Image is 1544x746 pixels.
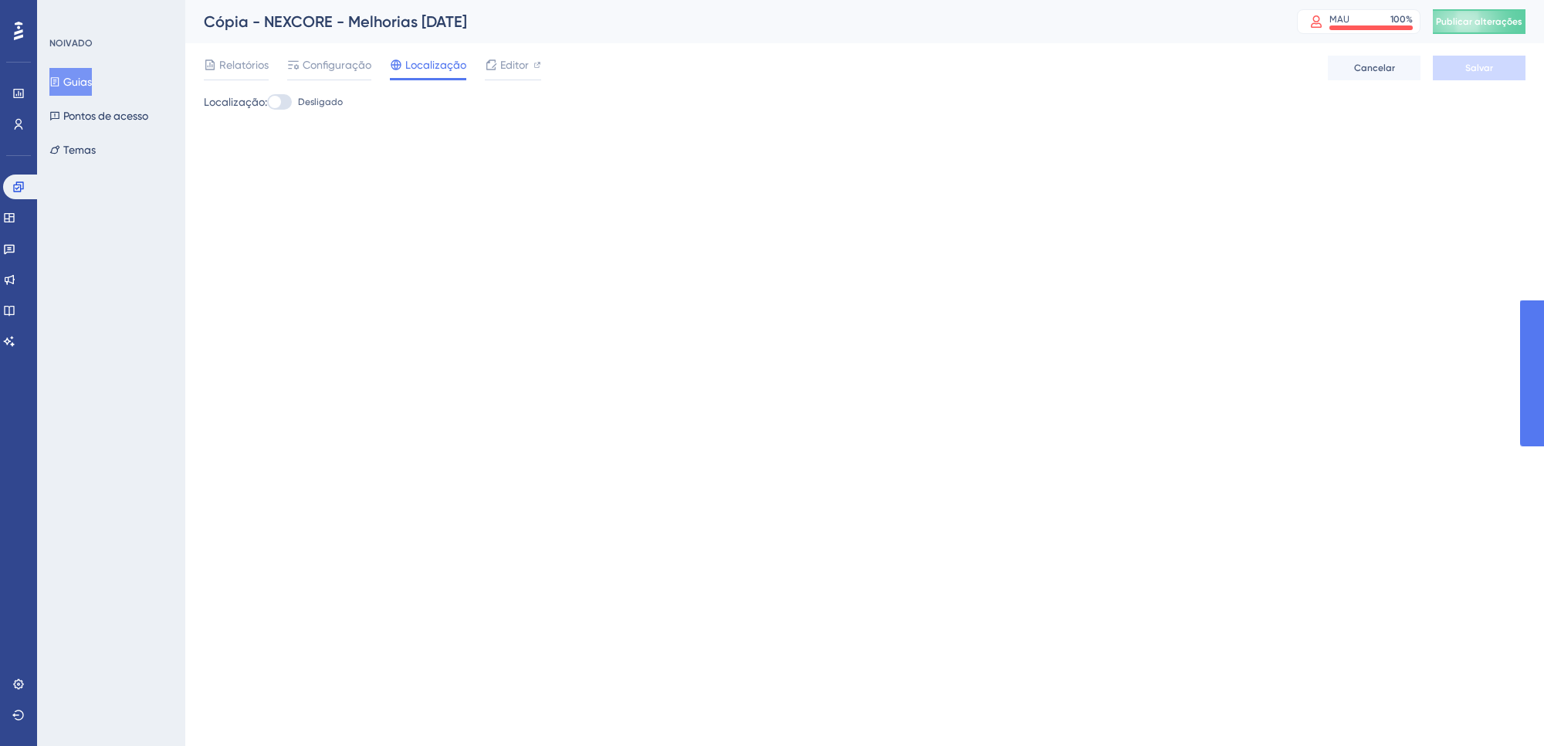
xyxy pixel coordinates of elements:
button: Publicar alterações [1433,9,1525,34]
button: Cancelar [1328,56,1420,80]
font: MAU [1329,14,1349,25]
font: Cópia - NEXCORE - Melhorias [DATE] [204,12,467,31]
button: Salvar [1433,56,1525,80]
button: Guias [49,68,92,96]
font: Localização: [204,96,267,108]
font: Pontos de acesso [63,110,148,122]
font: Desligado [298,97,343,107]
iframe: Iniciador do Assistente de IA do UserGuiding [1479,685,1525,731]
font: Guias [63,76,92,88]
font: Configuração [303,59,371,71]
font: Temas [63,144,96,156]
font: Publicar alterações [1436,16,1522,27]
font: NOIVADO [49,38,93,49]
font: Editor [500,59,529,71]
font: Localização [405,59,466,71]
font: Salvar [1465,63,1493,73]
font: 100 [1390,14,1406,25]
button: Pontos de acesso [49,102,148,130]
font: % [1406,14,1413,25]
font: Cancelar [1354,63,1395,73]
button: Temas [49,136,96,164]
font: Relatórios [219,59,269,71]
